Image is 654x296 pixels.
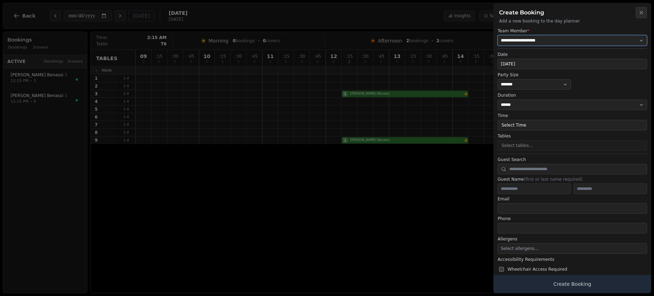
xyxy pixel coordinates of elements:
button: Select tables... [498,140,647,151]
label: Date [498,52,647,57]
button: Select allergens... [498,243,647,254]
input: Wheelchair Access Required [499,267,504,272]
label: Accessibility Requirements [498,257,647,262]
label: Allergens [498,236,647,242]
h2: Create Booking [499,8,646,17]
label: Time [498,113,647,118]
p: Add a new booking to the day planner [499,18,646,24]
label: Email [498,196,647,202]
button: Create Booking [493,275,651,293]
label: Duration [498,92,647,98]
span: (first or last name required) [524,177,582,182]
span: Select allergens... [501,246,538,251]
label: Guest Search [498,157,647,162]
label: Guest Name [498,176,647,182]
label: Tables [498,133,647,139]
label: Phone [498,216,647,221]
span: Wheelchair Access Required [507,266,567,272]
label: Party Size [498,72,571,78]
button: Select Time [498,120,647,130]
button: [DATE] [498,59,647,69]
label: Team Member [498,28,647,34]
